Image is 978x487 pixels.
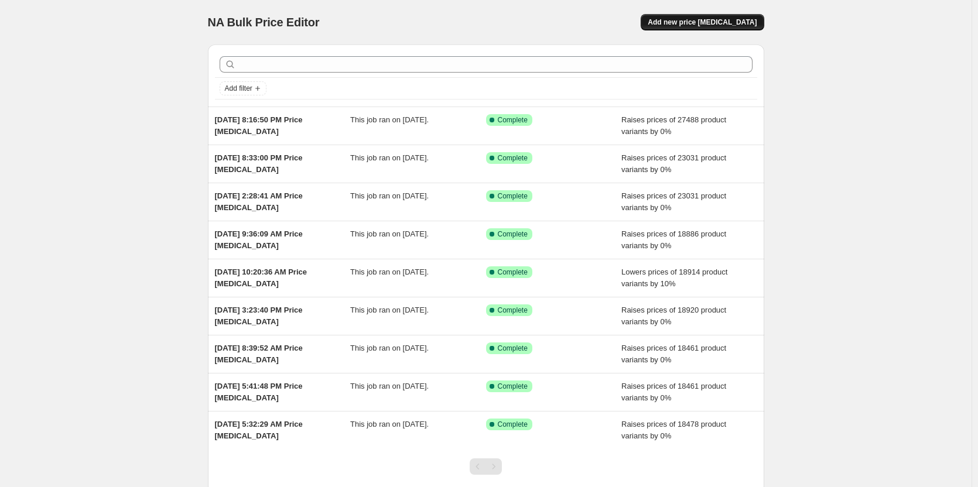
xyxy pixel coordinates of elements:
[215,115,303,136] span: [DATE] 8:16:50 PM Price [MEDICAL_DATA]
[350,115,429,124] span: This job ran on [DATE].
[215,420,303,440] span: [DATE] 5:32:29 AM Price [MEDICAL_DATA]
[350,382,429,390] span: This job ran on [DATE].
[350,267,429,276] span: This job ran on [DATE].
[220,81,266,95] button: Add filter
[621,306,726,326] span: Raises prices of 18920 product variants by 0%
[498,267,528,277] span: Complete
[215,306,303,326] span: [DATE] 3:23:40 PM Price [MEDICAL_DATA]
[621,153,726,174] span: Raises prices of 23031 product variants by 0%
[215,229,303,250] span: [DATE] 9:36:09 AM Price [MEDICAL_DATA]
[621,191,726,212] span: Raises prices of 23031 product variants by 0%
[225,84,252,93] span: Add filter
[621,344,726,364] span: Raises prices of 18461 product variants by 0%
[215,344,303,364] span: [DATE] 8:39:52 AM Price [MEDICAL_DATA]
[498,153,528,163] span: Complete
[350,306,429,314] span: This job ran on [DATE].
[215,382,303,402] span: [DATE] 5:41:48 PM Price [MEDICAL_DATA]
[621,382,726,402] span: Raises prices of 18461 product variants by 0%
[350,229,429,238] span: This job ran on [DATE].
[350,153,429,162] span: This job ran on [DATE].
[498,344,528,353] span: Complete
[498,229,528,239] span: Complete
[350,344,429,352] span: This job ran on [DATE].
[498,420,528,429] span: Complete
[215,267,307,288] span: [DATE] 10:20:36 AM Price [MEDICAL_DATA]
[350,191,429,200] span: This job ran on [DATE].
[215,191,303,212] span: [DATE] 2:28:41 AM Price [MEDICAL_DATA]
[498,115,528,125] span: Complete
[621,229,726,250] span: Raises prices of 18886 product variants by 0%
[621,420,726,440] span: Raises prices of 18478 product variants by 0%
[350,420,429,428] span: This job ran on [DATE].
[208,16,320,29] span: NA Bulk Price Editor
[470,458,502,475] nav: Pagination
[215,153,303,174] span: [DATE] 8:33:00 PM Price [MEDICAL_DATA]
[498,382,528,391] span: Complete
[498,306,528,315] span: Complete
[621,267,727,288] span: Lowers prices of 18914 product variants by 10%
[641,14,764,30] button: Add new price [MEDICAL_DATA]
[621,115,726,136] span: Raises prices of 27488 product variants by 0%
[648,18,757,27] span: Add new price [MEDICAL_DATA]
[498,191,528,201] span: Complete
